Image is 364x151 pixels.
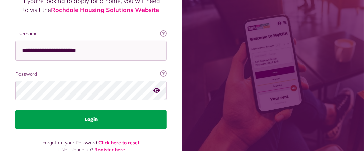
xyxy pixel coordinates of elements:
a: Rochdale Housing Solutions Website [51,6,159,14]
a: Click here to reset [98,140,139,146]
label: Password [15,71,167,78]
span: Forgotten your Password [42,140,97,146]
label: Username [15,30,167,37]
button: Login [15,110,167,129]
